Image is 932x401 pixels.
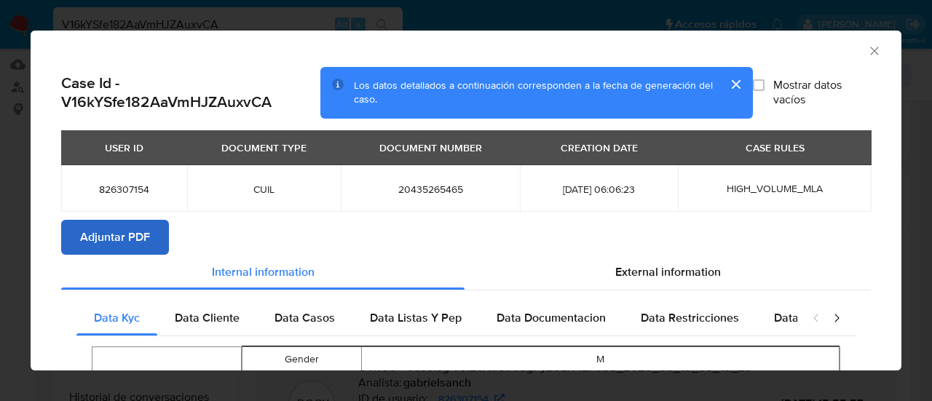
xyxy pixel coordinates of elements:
[96,135,152,160] div: USER ID
[737,135,813,160] div: CASE RULES
[753,79,765,91] input: Mostrar datos vacíos
[76,301,797,336] div: Detailed internal info
[537,183,660,196] span: [DATE] 06:06:23
[362,346,840,372] td: M
[61,255,871,290] div: Detailed info
[175,309,240,326] span: Data Cliente
[773,78,871,107] span: Mostrar datos vacíos
[94,309,140,326] span: Data Kyc
[497,309,606,326] span: Data Documentacion
[370,309,462,326] span: Data Listas Y Pep
[727,181,823,196] span: HIGH_VOLUME_MLA
[354,78,713,107] span: Los datos detallados a continuación corresponden a la fecha de generación del caso.
[212,263,315,280] span: Internal information
[61,74,320,112] h2: Case Id - V16kYSfe182AaVmHJZAuxvCA
[641,309,739,326] span: Data Restricciones
[61,220,169,255] button: Adjuntar PDF
[718,67,753,102] button: cerrar
[358,183,503,196] span: 20435265465
[205,183,323,196] span: CUIL
[80,221,150,253] span: Adjuntar PDF
[615,263,721,280] span: External information
[79,183,170,196] span: 826307154
[213,135,315,160] div: DOCUMENT TYPE
[552,135,647,160] div: CREATION DATE
[242,346,362,372] td: Gender
[31,31,901,370] div: closure-recommendation-modal
[867,44,880,57] button: Cerrar ventana
[275,309,335,326] span: Data Casos
[774,309,874,326] span: Data Publicaciones
[371,135,491,160] div: DOCUMENT NUMBER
